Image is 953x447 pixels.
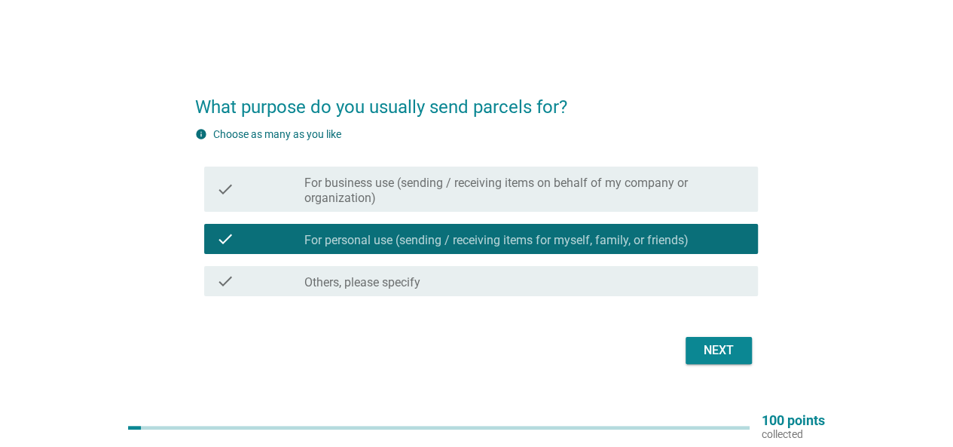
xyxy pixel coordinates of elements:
[195,128,207,140] i: info
[304,275,420,290] label: Others, please specify
[762,427,825,441] p: collected
[762,414,825,427] p: 100 points
[686,337,752,364] button: Next
[195,78,758,121] h2: What purpose do you usually send parcels for?
[216,230,234,248] i: check
[216,272,234,290] i: check
[698,341,740,360] div: Next
[216,173,234,206] i: check
[304,176,746,206] label: For business use (sending / receiving items on behalf of my company or organization)
[304,233,689,248] label: For personal use (sending / receiving items for myself, family, or friends)
[213,128,341,140] label: Choose as many as you like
